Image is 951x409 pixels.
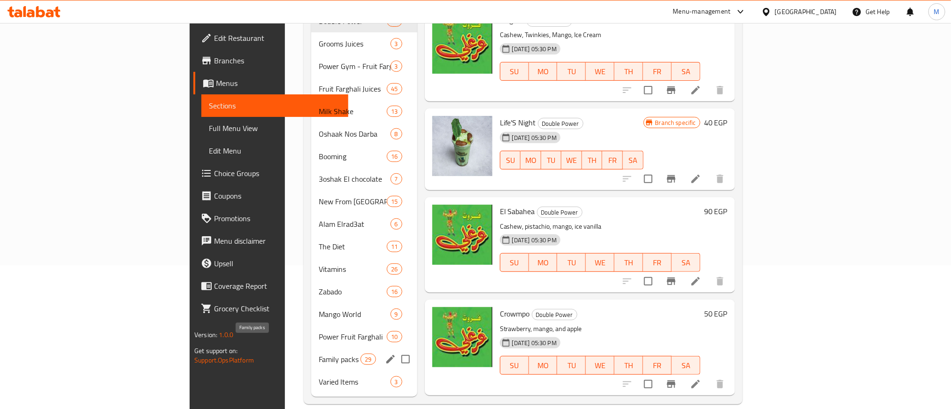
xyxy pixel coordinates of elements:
a: Full Menu View [201,117,348,139]
button: SA [672,356,700,375]
div: items [387,331,402,342]
div: items [360,354,376,365]
span: FR [647,256,668,270]
div: items [387,241,402,252]
a: Edit menu item [690,173,701,185]
button: TU [557,253,586,272]
span: 16 [387,152,401,161]
a: Edit Menu [201,139,348,162]
span: WE [565,154,578,167]
h6: 90 EGP [704,14,728,27]
div: New From [GEOGRAPHIC_DATA]15 [311,190,417,213]
p: Cashew, pistachio, mango, ice vanilla [500,221,700,232]
a: Edit Restaurant [193,27,348,49]
div: items [387,196,402,207]
a: Edit menu item [690,378,701,390]
div: Fruit Farghali Juices45 [311,77,417,100]
span: MO [533,256,554,270]
span: MO [533,359,554,372]
div: items [387,83,402,94]
button: FR [643,356,672,375]
button: FR [643,62,672,81]
div: [GEOGRAPHIC_DATA] [775,7,837,17]
div: Menu-management [673,6,731,17]
div: items [391,38,402,49]
div: Power Fruit Farghali [319,331,387,342]
span: 8 [391,130,402,139]
span: Menus [216,77,341,89]
div: items [391,309,402,320]
a: Edit menu item [690,276,701,287]
div: items [387,151,402,162]
span: 3 [391,62,402,71]
span: Alam Elrad3at [319,218,391,230]
a: Coupons [193,185,348,207]
span: SA [627,154,640,167]
span: 29 [361,355,375,364]
h6: 90 EGP [704,205,728,218]
div: Grooms Juices3 [311,32,417,55]
span: 11 [387,242,401,251]
span: Menu disclaimer [214,235,341,247]
img: El Sabahea [432,205,492,265]
span: TH [618,256,639,270]
span: [DATE] 05:30 PM [508,236,560,245]
div: items [391,218,402,230]
span: MO [533,65,554,78]
a: Sections [201,94,348,117]
img: Crowmpo [432,307,492,367]
div: New From Farghali [319,196,387,207]
button: SA [672,253,700,272]
button: edit [383,352,398,366]
button: TH [582,151,603,170]
span: WE [590,256,611,270]
div: Varied Items3 [311,370,417,393]
span: 6 [391,220,402,229]
div: items [391,128,402,139]
span: 15 [387,197,401,206]
span: Version: [194,329,217,341]
span: Vitamins [319,263,387,275]
span: Crowmpo [500,307,530,321]
p: Cashew, Twinkies, Mango, Ice Cream [500,29,700,41]
button: delete [709,168,731,190]
a: Support.OpsPlatform [194,354,254,366]
a: Coverage Report [193,275,348,297]
span: Select to update [638,374,658,394]
span: Grocery Checklist [214,303,341,314]
button: TH [614,253,643,272]
h6: 50 EGP [704,307,728,320]
span: Zabado [319,286,387,297]
span: TU [561,256,582,270]
span: Edit Restaurant [214,32,341,44]
span: FR [647,65,668,78]
p: Strawberry, mango, and apple [500,323,700,335]
span: Double Power [538,118,583,129]
span: TU [545,154,558,167]
a: Menu disclaimer [193,230,348,252]
div: Booming16 [311,145,417,168]
a: Promotions [193,207,348,230]
span: Grooms Juices [319,38,391,49]
span: Mango World [319,309,391,320]
button: TU [541,151,562,170]
span: Select to update [638,271,658,291]
span: Coupons [214,190,341,201]
div: Power Gym - Fruit Farghali [319,61,391,72]
div: items [391,61,402,72]
span: Promotions [214,213,341,224]
span: 45 [387,85,401,93]
button: SA [672,62,700,81]
span: SA [675,256,697,270]
span: Fruit Farghali Juices [319,83,387,94]
span: Edit Menu [209,145,341,156]
span: SU [504,65,525,78]
button: MO [529,356,558,375]
span: 7 [391,175,402,184]
span: SU [504,256,525,270]
h6: 40 EGP [704,116,728,129]
button: SU [500,151,521,170]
